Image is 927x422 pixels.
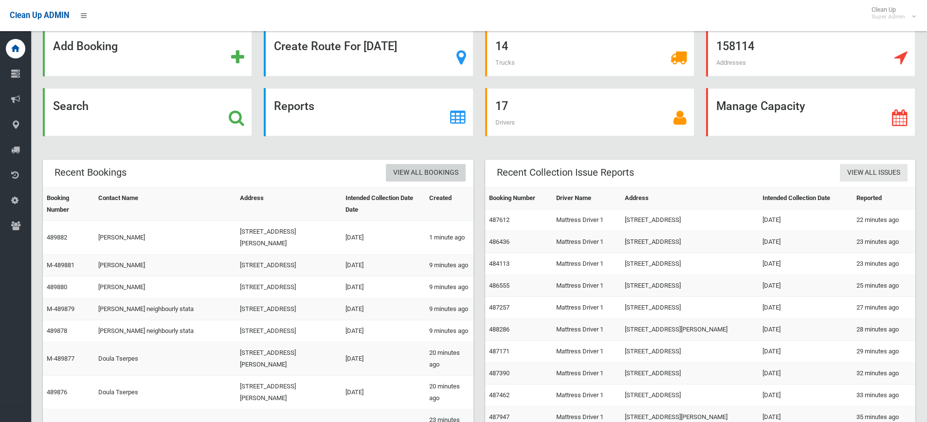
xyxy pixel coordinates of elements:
[274,39,397,53] strong: Create Route For [DATE]
[552,209,621,231] td: Mattress Driver 1
[621,297,759,319] td: [STREET_ADDRESS]
[236,298,342,320] td: [STREET_ADDRESS]
[759,231,853,253] td: [DATE]
[425,298,473,320] td: 9 minutes ago
[867,6,915,20] span: Clean Up
[47,261,74,269] a: M-489881
[489,260,509,267] a: 484113
[53,39,118,53] strong: Add Booking
[386,164,466,182] a: View All Bookings
[621,363,759,385] td: [STREET_ADDRESS]
[53,99,89,113] strong: Search
[621,209,759,231] td: [STREET_ADDRESS]
[43,187,94,221] th: Booking Number
[94,298,236,320] td: [PERSON_NAME] neighbourly stata
[759,297,853,319] td: [DATE]
[236,187,342,221] th: Address
[759,363,853,385] td: [DATE]
[495,99,508,113] strong: 17
[43,88,252,136] a: Search
[485,163,646,182] header: Recent Collection Issue Reports
[489,304,509,311] a: 487257
[43,163,138,182] header: Recent Bookings
[342,298,425,320] td: [DATE]
[489,326,509,333] a: 488286
[47,388,67,396] a: 489876
[489,369,509,377] a: 487390
[94,376,236,409] td: Doula Tserpes
[342,255,425,276] td: [DATE]
[264,28,473,76] a: Create Route For [DATE]
[264,88,473,136] a: Reports
[872,13,905,20] small: Super Admin
[342,320,425,342] td: [DATE]
[759,253,853,275] td: [DATE]
[47,305,74,312] a: M-489879
[94,276,236,298] td: [PERSON_NAME]
[759,341,853,363] td: [DATE]
[236,320,342,342] td: [STREET_ADDRESS]
[425,255,473,276] td: 9 minutes ago
[489,348,509,355] a: 487171
[43,28,252,76] a: Add Booking
[552,341,621,363] td: Mattress Driver 1
[94,320,236,342] td: [PERSON_NAME] neighbourly stata
[425,376,473,409] td: 20 minutes ago
[236,376,342,409] td: [STREET_ADDRESS][PERSON_NAME]
[853,297,915,319] td: 27 minutes ago
[489,282,509,289] a: 486555
[552,363,621,385] td: Mattress Driver 1
[425,221,473,255] td: 1 minute ago
[485,28,694,76] a: 14 Trucks
[621,253,759,275] td: [STREET_ADDRESS]
[342,221,425,255] td: [DATE]
[495,119,515,126] span: Drivers
[552,187,621,209] th: Driver Name
[47,327,67,334] a: 489878
[621,275,759,297] td: [STREET_ADDRESS]
[621,319,759,341] td: [STREET_ADDRESS][PERSON_NAME]
[425,276,473,298] td: 9 minutes ago
[489,413,509,421] a: 487947
[759,275,853,297] td: [DATE]
[425,320,473,342] td: 9 minutes ago
[621,231,759,253] td: [STREET_ADDRESS]
[342,276,425,298] td: [DATE]
[840,164,908,182] a: View All Issues
[47,283,67,291] a: 489880
[342,342,425,376] td: [DATE]
[706,28,915,76] a: 158114 Addresses
[759,319,853,341] td: [DATE]
[94,255,236,276] td: [PERSON_NAME]
[621,187,759,209] th: Address
[236,221,342,255] td: [STREET_ADDRESS][PERSON_NAME]
[853,363,915,385] td: 32 minutes ago
[47,234,67,241] a: 489882
[236,276,342,298] td: [STREET_ADDRESS]
[716,39,754,53] strong: 158114
[853,275,915,297] td: 25 minutes ago
[236,342,342,376] td: [STREET_ADDRESS][PERSON_NAME]
[552,319,621,341] td: Mattress Driver 1
[759,385,853,406] td: [DATE]
[94,342,236,376] td: Doula Tserpes
[236,255,342,276] td: [STREET_ADDRESS]
[342,376,425,409] td: [DATE]
[552,385,621,406] td: Mattress Driver 1
[759,209,853,231] td: [DATE]
[274,99,314,113] strong: Reports
[621,341,759,363] td: [STREET_ADDRESS]
[706,88,915,136] a: Manage Capacity
[853,341,915,363] td: 29 minutes ago
[853,209,915,231] td: 22 minutes ago
[552,231,621,253] td: Mattress Driver 1
[759,187,853,209] th: Intended Collection Date
[489,238,509,245] a: 486436
[716,99,805,113] strong: Manage Capacity
[489,216,509,223] a: 487612
[853,187,915,209] th: Reported
[425,187,473,221] th: Created
[716,59,746,66] span: Addresses
[495,59,515,66] span: Trucks
[94,221,236,255] td: [PERSON_NAME]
